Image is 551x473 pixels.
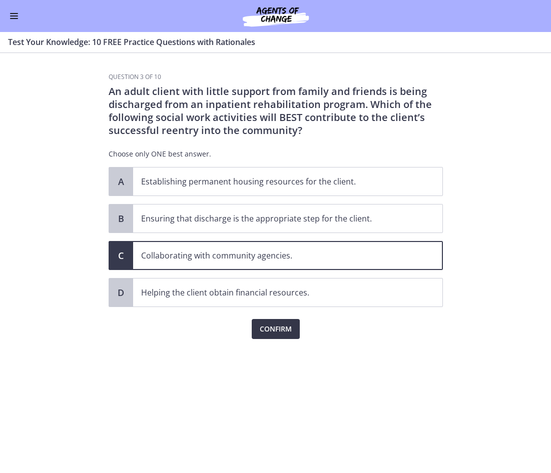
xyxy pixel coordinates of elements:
[141,212,414,224] p: Ensuring that discharge is the appropriate step for the client.
[115,286,127,298] span: D
[115,212,127,224] span: B
[115,175,127,187] span: A
[252,319,300,339] button: Confirm
[260,323,292,335] span: Confirm
[109,149,443,159] p: Choose only ONE best answer.
[8,10,20,22] button: Enable menu
[216,4,336,28] img: Agents of Change
[109,73,443,81] h3: Question 3 of 10
[141,286,414,298] p: Helping the client obtain financial resources.
[8,36,531,48] h3: Test Your Knowledge: 10 FREE Practice Questions with Rationales
[115,249,127,261] span: C
[109,85,443,137] p: An adult client with little support from family and friends is being discharged from an inpatient...
[141,249,414,261] p: Collaborating with community agencies.
[141,175,414,187] p: Establishing permanent housing resources for the client.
